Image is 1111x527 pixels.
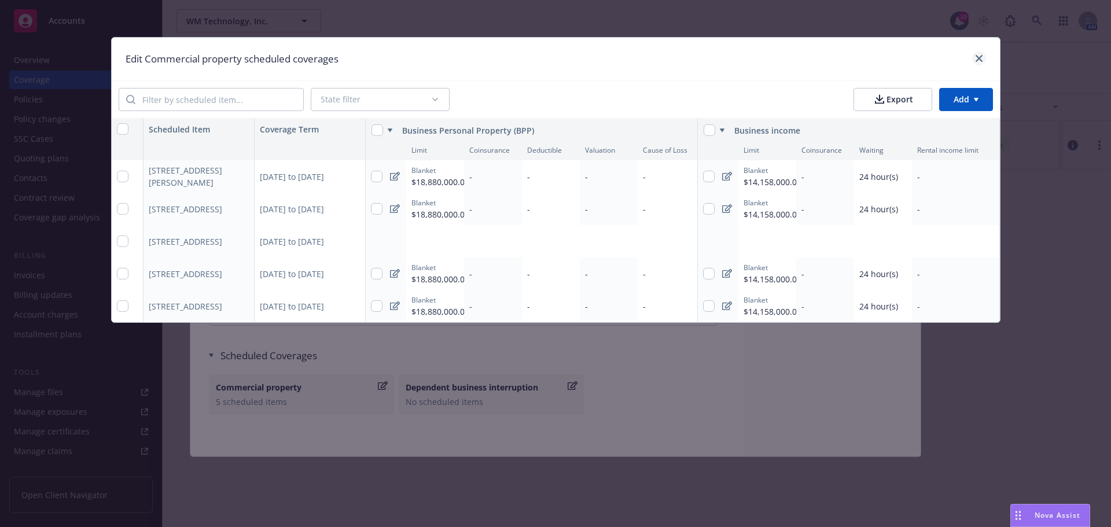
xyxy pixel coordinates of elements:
span: - [801,300,804,312]
input: Select [117,203,128,215]
div: State filter [321,94,431,105]
input: Select all [704,124,715,136]
input: Select [703,203,715,215]
button: Resize column [794,139,797,160]
span: 24 hour(s) [859,171,898,182]
span: - [801,171,804,183]
input: Select [371,268,382,279]
span: $18,880,000.00 [411,176,469,187]
span: - [917,268,920,280]
span: - [801,268,804,280]
div: [DATE] to [DATE] [255,225,366,257]
input: Select [117,300,128,312]
span: $18,880,000.00 [411,274,469,285]
span: Nova Assist [1035,510,1080,520]
div: Drag to move [1011,504,1025,526]
div: [DATE] to [DATE] [255,290,366,322]
span: - [527,204,530,215]
div: [DATE] to [DATE] [255,160,366,193]
span: - [585,301,588,312]
div: 43 Discovery, Irvine, CA, 92618, USA [149,268,236,280]
input: Select [703,171,715,182]
input: Select [371,203,382,215]
span: $14,158,000.00 [744,274,801,285]
div: 767 S Alameda St #2, Los Angeles , CA, 90021, USA [149,300,236,312]
button: Add [939,88,993,111]
input: Select [371,300,382,312]
h1: Edit Commercial property scheduled coverages [126,51,339,67]
input: Select [371,171,382,182]
div: Blanket [744,198,801,208]
span: 24 hour(s) [859,204,898,215]
input: Filter by scheduled item... [135,89,303,110]
button: Resize column [998,139,1001,160]
button: Resize column [696,139,699,160]
span: - [801,203,804,215]
span: - [643,301,646,312]
span: - [585,204,588,215]
span: - [643,171,646,182]
button: Resize column [252,139,256,160]
div: Blanket [744,295,801,305]
svg: Search [126,95,135,104]
span: - [585,171,588,182]
div: Valuation [580,139,638,160]
div: Blanket [411,263,469,272]
button: Resize column [852,139,855,160]
div: Scheduled Item [144,119,255,139]
button: Nova Assist [1010,504,1090,527]
span: - [469,300,472,312]
div: Business Personal Property (BPP) [402,124,671,137]
div: Business income [734,124,973,137]
span: 24 hour(s) [859,268,898,279]
input: Select [117,235,128,247]
div: Coinsurance [464,139,522,160]
button: Resize column [520,139,523,160]
span: 24 hour(s) [859,301,898,312]
span: - [527,171,530,182]
span: - [585,268,588,279]
div: [DATE] to [DATE] [255,257,366,290]
span: - [643,268,646,279]
span: $14,158,000.00 [744,209,801,220]
div: Limit [406,139,464,160]
div: Limit [738,139,796,160]
input: Select all [117,123,128,135]
input: Select [117,268,128,279]
div: Rental income limit [912,139,1000,160]
span: - [469,203,472,215]
div: Blanket [411,198,469,208]
div: Blanket [411,295,469,305]
span: $14,158,000.00 [744,306,801,317]
button: Export [854,88,932,111]
span: - [527,268,530,279]
input: Select all [371,124,383,136]
button: Resize column [910,139,913,160]
input: Select [703,268,715,279]
span: - [469,268,472,280]
input: Select [703,300,715,312]
span: - [643,204,646,215]
a: close [972,51,986,65]
div: 41 Discovery Irvine, CA 92618 [149,235,236,248]
div: 15201 Woodlawn Ave, Tustin, CA, 92780-, USA [149,203,236,215]
span: $18,880,000.00 [411,306,469,317]
span: $18,880,000.00 [411,209,469,220]
span: - [917,300,920,312]
div: Cause of Loss [638,139,698,160]
button: Resize column [462,139,465,160]
div: Waiting [854,139,912,160]
div: Blanket [744,165,801,175]
span: - [917,171,920,183]
input: Select [117,171,128,182]
div: [DATE] to [DATE] [255,193,366,225]
div: Coinsurance [796,139,854,160]
div: Blanket [411,165,469,175]
div: Blanket [744,263,801,272]
span: - [469,171,472,183]
div: 1500 Wynkoop St, Denver, CO, 80202, USA [149,164,236,189]
button: Resize column [577,139,581,160]
div: Deductible [522,139,580,160]
span: - [527,301,530,312]
button: Resize column [635,139,639,160]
